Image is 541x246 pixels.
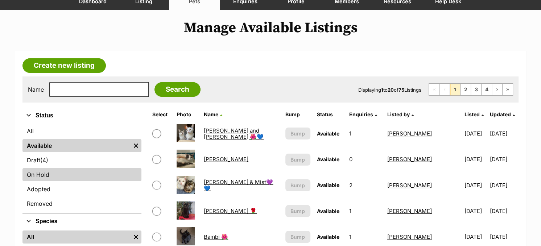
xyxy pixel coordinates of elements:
a: Enquiries [349,111,377,117]
button: Bump [285,154,310,166]
a: Remove filter [131,139,141,152]
button: Species [22,217,141,226]
span: Available [317,130,339,137]
td: [DATE] [461,147,489,172]
td: 2 [346,173,384,198]
span: Available [317,208,339,214]
label: Name [28,86,44,93]
a: [PERSON_NAME] 🌹 [204,208,257,214]
a: Removed [22,197,141,210]
span: Available [317,182,339,188]
strong: 75 [398,87,404,93]
nav: Pagination [429,83,513,96]
span: Listed [464,111,479,117]
button: Bump [285,128,310,139]
a: Create new listing [22,58,106,73]
img: Bambi 🌺 [177,227,195,245]
a: [PERSON_NAME] [387,156,432,163]
a: Page 4 [482,84,492,95]
span: Updated [490,111,511,117]
span: Displaying to of Listings [358,87,421,93]
span: (4) [40,156,48,164]
span: Bump [290,182,305,189]
a: [PERSON_NAME] [387,233,432,240]
span: Previous page [439,84,450,95]
td: [DATE] [461,173,489,198]
a: Last page [503,84,513,95]
span: Bump [290,130,305,137]
strong: 1 [381,87,383,93]
td: [DATE] [461,199,489,224]
td: 0 [346,147,384,172]
a: All [22,125,141,138]
a: Bambi 🌺 [204,233,228,240]
img: Aiko and Emiri 🌺💙 [177,124,195,142]
a: Page 2 [461,84,471,95]
span: Available [317,234,339,240]
span: Bump [290,156,305,163]
td: 1 [346,199,384,224]
a: Next page [492,84,502,95]
span: Page 1 [450,84,460,95]
a: [PERSON_NAME] and [PERSON_NAME] 🌺💙 [204,127,264,140]
a: Page 3 [471,84,481,95]
td: [DATE] [461,121,489,146]
a: Available [22,139,131,152]
a: Remove filter [131,230,141,243]
a: Draft [22,154,141,167]
a: On Hold [22,168,141,181]
a: Listed [464,111,483,117]
a: [PERSON_NAME] [387,130,432,137]
a: Listed by [387,111,414,117]
strong: 20 [388,87,394,93]
span: Listed by [387,111,410,117]
span: translation missing: en.admin.listings.index.attributes.enquiries [349,111,373,117]
td: [DATE] [490,173,518,198]
button: Bump [285,231,310,243]
img: Angelo & Mist💜💙 [177,176,195,194]
span: Bump [290,207,305,215]
span: Bump [290,233,305,241]
td: [DATE] [490,147,518,172]
td: [DATE] [490,121,518,146]
th: Photo [174,109,200,120]
span: Name [204,111,218,117]
a: [PERSON_NAME] [387,208,432,214]
a: [PERSON_NAME] [204,156,248,163]
button: Status [22,111,141,120]
button: Bump [285,179,310,191]
td: 1 [346,121,384,146]
th: Select [149,109,173,120]
a: All [22,230,131,243]
a: [PERSON_NAME] [387,182,432,189]
a: Updated [490,111,515,117]
span: Available [317,156,339,162]
th: Bump [282,109,313,120]
a: Adopted [22,183,141,196]
div: Status [22,123,141,213]
th: Status [314,109,346,120]
td: [DATE] [490,199,518,224]
a: [PERSON_NAME] & Mist💜💙 [204,179,273,192]
img: Audrey Rose 🌹 [177,201,195,220]
button: Bump [285,205,310,217]
span: First page [429,84,439,95]
a: Name [204,111,222,117]
input: Search [154,82,201,97]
